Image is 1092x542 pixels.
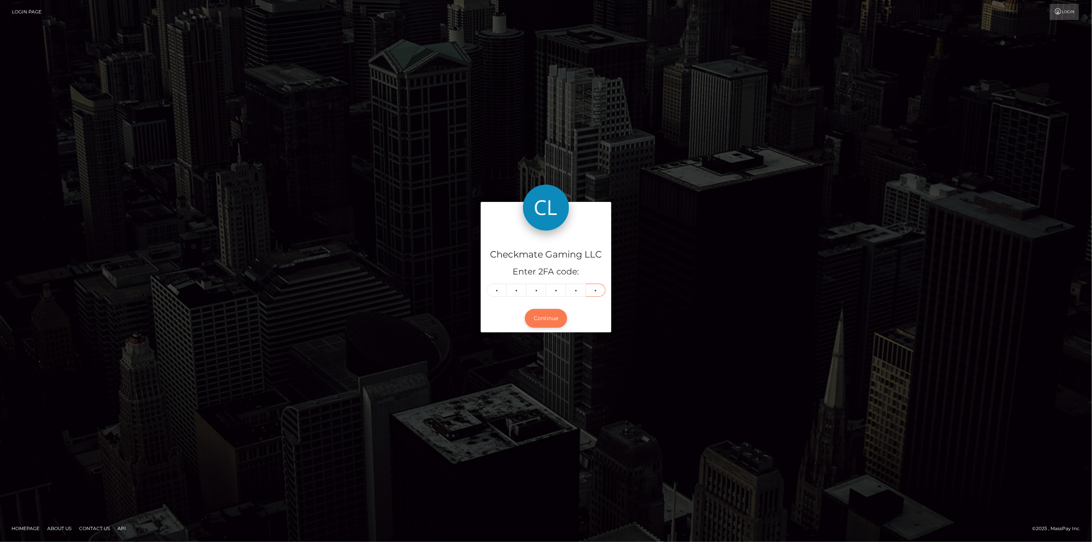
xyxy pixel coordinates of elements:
a: Login [1050,4,1079,20]
a: Login Page [12,4,41,20]
button: Continue [525,309,567,328]
h5: Enter 2FA code: [486,266,606,278]
a: Homepage [8,522,43,534]
h4: Checkmate Gaming LLC [486,248,606,261]
a: API [114,522,129,534]
a: About Us [44,522,74,534]
a: Contact Us [76,522,113,534]
img: Checkmate Gaming LLC [523,185,569,231]
div: © 2025 , MassPay Inc. [1032,524,1086,533]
